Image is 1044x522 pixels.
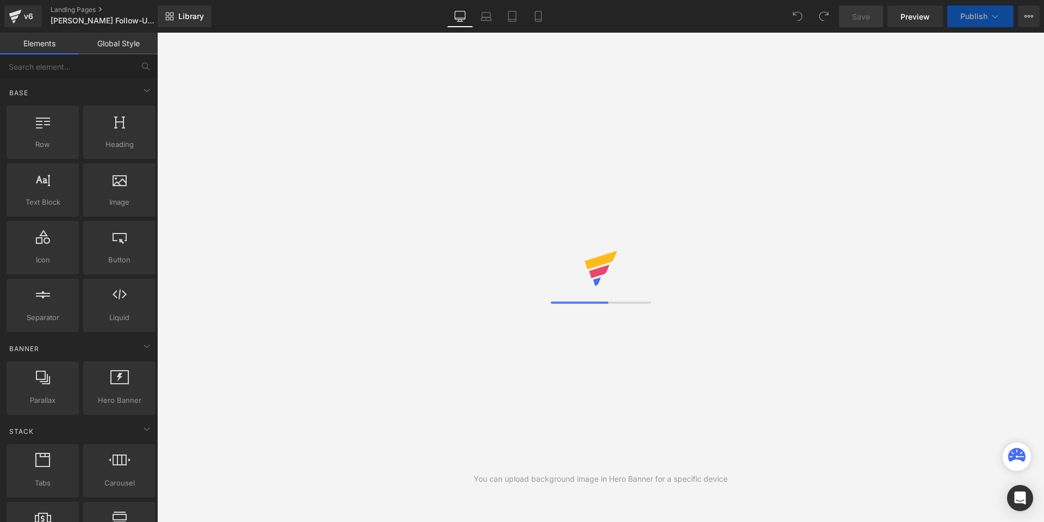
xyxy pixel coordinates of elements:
span: Parallax [10,395,76,406]
span: Liquid [86,312,152,323]
span: Text Block [10,196,76,208]
span: Heading [86,139,152,150]
a: Landing Pages [51,5,176,14]
div: You can upload background image in Hero Banner for a specific device [474,473,728,485]
span: Image [86,196,152,208]
span: [PERSON_NAME] Follow-Up - [PERSON_NAME] - [DATE] [51,16,155,25]
span: Carousel [86,477,152,489]
span: Button [86,254,152,266]
span: Library [178,11,204,21]
a: Preview [887,5,943,27]
span: Save [852,11,870,22]
div: Open Intercom Messenger [1007,485,1033,511]
a: New Library [158,5,212,27]
a: Global Style [79,33,158,54]
span: Base [8,88,29,98]
button: More [1018,5,1040,27]
span: Row [10,139,76,150]
a: Laptop [473,5,499,27]
a: Mobile [525,5,551,27]
span: Banner [8,343,40,354]
a: Tablet [499,5,525,27]
span: Stack [8,426,35,437]
span: Icon [10,254,76,266]
span: Separator [10,312,76,323]
span: Hero Banner [86,395,152,406]
span: Tabs [10,477,76,489]
button: Undo [787,5,809,27]
a: Desktop [447,5,473,27]
span: Preview [900,11,930,22]
button: Redo [813,5,835,27]
button: Publish [947,5,1014,27]
span: Publish [960,12,987,21]
div: v6 [22,9,35,23]
a: v6 [4,5,42,27]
